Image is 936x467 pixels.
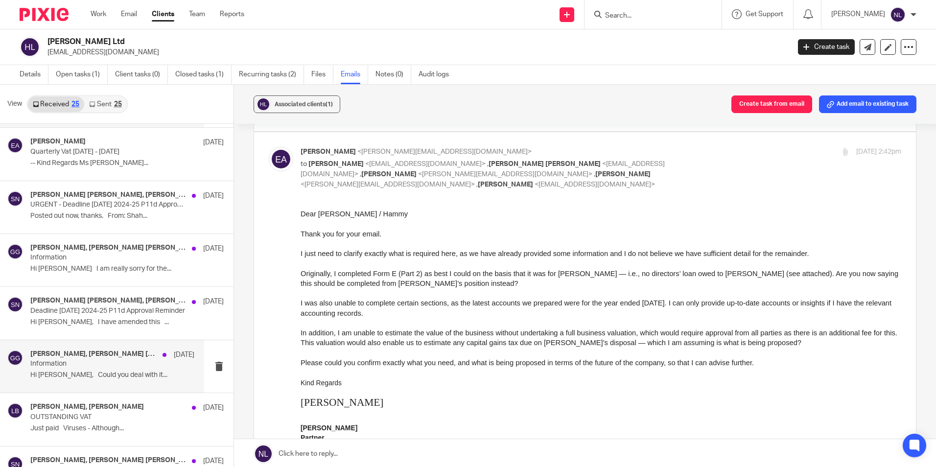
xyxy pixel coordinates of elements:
[595,171,651,178] span: [PERSON_NAME]
[56,65,108,84] a: Open tasks (1)
[7,244,23,259] img: svg%3E
[357,148,532,155] span: <[PERSON_NAME][EMAIL_ADDRESS][DOMAIN_NAME]>
[35,350,54,356] span: Viruses
[746,11,783,18] span: Get Support
[419,65,456,84] a: Audit logs
[47,37,636,47] h2: [PERSON_NAME] Ltd
[301,148,356,155] span: [PERSON_NAME]
[54,350,565,356] span: - Although we have taken steps to ensure that this e-mail and attachments are free from any virus...
[30,212,224,220] p: Posted out now, thanks. From: Shah...
[269,147,293,171] img: svg%3E
[47,47,783,57] p: [EMAIL_ADDRESS][DOMAIN_NAME]
[535,181,655,188] span: <[EMAIL_ADDRESS][DOMAIN_NAME]>
[819,95,916,113] button: Add email to existing task
[229,321,372,327] span: E:
[30,148,185,156] p: Quarterly Vat [DATE] - [DATE]
[200,311,401,317] span: Registered office: 2 Floor, [STREET_ADDRESS] T: 0161 872 1616 F:0161 833 1749
[7,350,23,366] img: svg%3E
[594,171,595,178] span: ,
[7,297,23,312] img: svg%3E
[203,244,224,254] p: [DATE]
[361,171,417,178] span: [PERSON_NAME]
[856,147,901,157] p: [DATE] 2:42pm
[20,8,69,21] img: Pixie
[7,99,22,109] span: View
[249,263,352,299] img: emails
[28,96,84,112] a: Received25
[326,101,333,107] span: (1)
[7,138,23,153] img: svg%3E
[30,297,187,305] h4: [PERSON_NAME] [PERSON_NAME], [PERSON_NAME] [PERSON_NAME], [PERSON_NAME]
[360,171,361,178] span: ,
[489,161,601,167] span: [PERSON_NAME] [PERSON_NAME]
[30,360,162,368] p: Information
[30,307,185,315] p: Deadline [DATE] 2024-25 P11d Approval Reminder
[275,101,333,107] span: Associated clients
[113,330,487,336] span: Veritas is the trading name of Veritas Accountants & Advisory Limited. Registered in [GEOGRAPHIC_...
[30,456,187,465] h4: [PERSON_NAME], [PERSON_NAME] [PERSON_NAME]
[91,9,106,19] a: Work
[890,7,906,23] img: svg%3E
[203,297,224,306] p: [DATE]
[30,191,187,199] h4: [PERSON_NAME] [PERSON_NAME], [PERSON_NAME], [PERSON_NAME]
[239,65,304,84] a: Recurring tasks (2)
[831,9,885,19] p: [PERSON_NAME]
[375,65,411,84] a: Notes (0)
[30,254,185,262] p: Information
[476,181,478,188] span: ,
[203,138,224,147] p: [DATE]
[604,12,692,21] input: Search
[220,9,244,19] a: Reports
[30,424,224,433] p: Just paid Viruses - Although...
[341,65,368,84] a: Emails
[84,96,126,112] a: Sent25
[301,181,475,188] span: <[PERSON_NAME][EMAIL_ADDRESS][DOMAIN_NAME]>
[365,161,486,167] span: <[EMAIL_ADDRESS][DOMAIN_NAME]>
[798,39,855,55] a: Create task
[7,191,23,207] img: svg%3E
[30,371,194,379] p: Hi [PERSON_NAME], Could you deal with it...
[329,321,371,327] a: [DOMAIN_NAME]
[114,101,122,108] div: 25
[21,245,196,253] a: [PERSON_NAME][EMAIL_ADDRESS][DOMAIN_NAME]
[71,101,79,108] div: 25
[30,265,224,273] p: Hi [PERSON_NAME] I am really sorry for the...
[308,161,364,167] span: [PERSON_NAME]
[301,161,307,167] span: to
[301,161,665,178] span: <[EMAIL_ADDRESS][DOMAIN_NAME]>
[189,9,205,19] a: Team
[30,413,185,421] p: OUTSTANDING VAT
[7,403,23,419] img: svg%3E
[418,171,592,178] span: <[PERSON_NAME][EMAIL_ADDRESS][DOMAIN_NAME]>
[30,159,224,167] p: -- Kind Regards Ms [PERSON_NAME]...
[311,65,333,84] a: Files
[254,95,340,113] button: Associated clients(1)
[245,309,250,314] sup: nd
[203,403,224,413] p: [DATE]
[30,403,144,411] h4: [PERSON_NAME], [PERSON_NAME]
[121,9,137,19] a: Email
[20,37,40,57] img: svg%3E
[115,65,168,84] a: Client tasks (0)
[256,97,271,112] img: svg%3E
[478,181,533,188] span: [PERSON_NAME]
[174,350,194,360] p: [DATE]
[175,65,232,84] a: Closed tasks (1)
[487,161,489,167] span: ,
[152,9,174,19] a: Clients
[30,244,187,252] h4: [PERSON_NAME], [PERSON_NAME] [PERSON_NAME], [PERSON_NAME]
[203,456,224,466] p: [DATE]
[30,201,185,209] p: URGENT - Deadline [DATE] 2024-25 P11d Approval
[30,138,86,146] h4: [PERSON_NAME]
[30,318,224,327] p: Hi [PERSON_NAME], I have amended this ...
[731,95,812,113] button: Create task from email
[30,350,158,358] h4: [PERSON_NAME], [PERSON_NAME] [PERSON_NAME], [PERSON_NAME]
[20,65,48,84] a: Details
[234,321,323,327] a: [EMAIL_ADDRESS][DOMAIN_NAME]
[203,191,224,201] p: [DATE]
